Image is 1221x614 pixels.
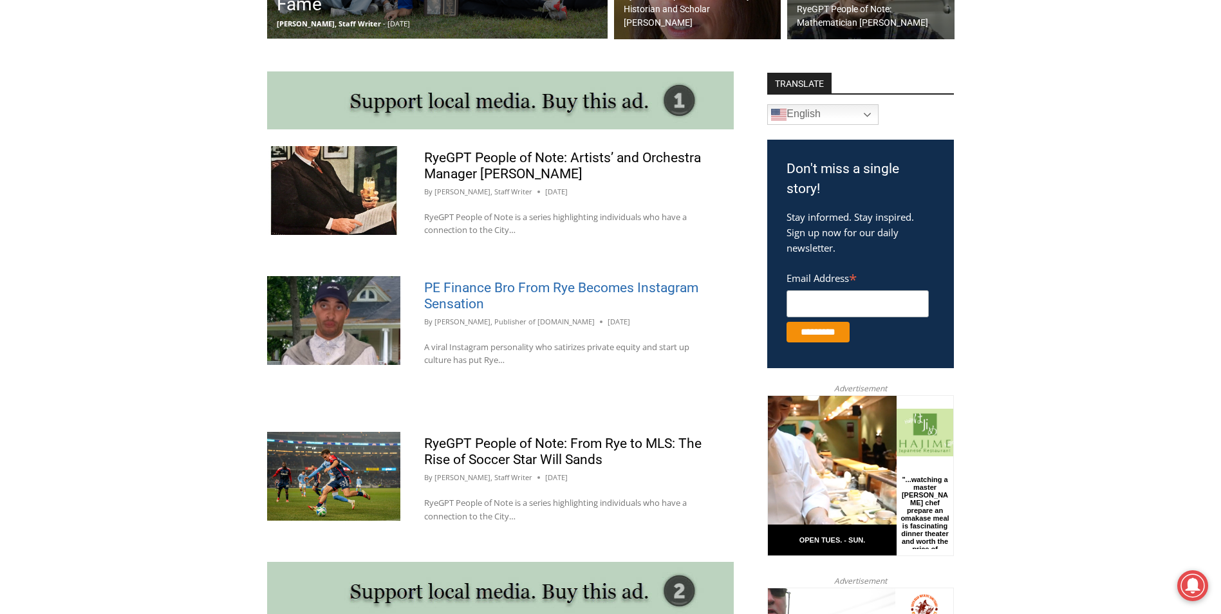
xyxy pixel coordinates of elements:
[387,19,410,28] span: [DATE]
[771,107,787,122] img: en
[135,109,140,122] div: 2
[787,209,935,256] p: Stay informed. Stay inspired. Sign up now for our daily newsletter.
[1,129,129,160] a: Open Tues. - Sun. [PHONE_NUMBER]
[545,186,568,198] time: [DATE]
[150,109,156,122] div: 6
[424,210,710,237] p: RyeGPT People of Note is a series highlighting individuals who have a connection to the City…
[424,316,433,328] span: By
[267,276,400,365] img: (PHOTO: The unnamed PE finance bro from Rye, played by Boston-based content creator Johnny Hilbra...
[424,280,698,312] a: PE Finance Bro From Rye Becomes Instagram Sensation
[267,71,734,129] img: support local media, buy this ad
[608,316,630,328] time: [DATE]
[267,146,400,235] img: (PHOTO: Lord Calvert Whiskey ad, featuring Arthur Judson, 1946. Public Domain.)
[310,125,624,160] a: Intern @ [DOMAIN_NAME]
[424,436,702,467] a: RyeGPT People of Note: From Rye to MLS: The Rise of Soccer Star Will Sands
[821,382,900,395] span: Advertisement
[267,432,400,521] img: (PHOTO: Will Sands at New England Revolution vs New York City FC on March 15th, 2025. Source: New...
[434,187,532,196] a: [PERSON_NAME], Staff Writer
[10,129,165,159] h4: [PERSON_NAME] Read Sanctuary Fall Fest: [DATE]
[424,340,710,367] p: A viral Instagram personality who satirizes private equity and start up culture has put Rye…
[383,19,386,28] span: -
[767,73,832,93] strong: TRANSLATE
[434,472,532,482] a: [PERSON_NAME], Staff Writer
[545,472,568,483] time: [DATE]
[144,109,147,122] div: /
[797,3,951,30] h2: RyeGPT People of Note: Mathematician [PERSON_NAME]
[132,80,183,154] div: "...watching a master [PERSON_NAME] chef prepare an omakase meal is fascinating dinner theater an...
[135,38,180,106] div: Birds of Prey: Falcon and hawk demos
[1,128,186,160] a: [PERSON_NAME] Read Sanctuary Fall Fest: [DATE]
[337,128,597,157] span: Intern @ [DOMAIN_NAME]
[787,159,935,200] h3: Don't miss a single story!
[424,186,433,198] span: By
[424,496,710,523] p: RyeGPT People of Note is a series highlighting individuals who have a connection to the City…
[434,317,595,326] a: [PERSON_NAME], Publisher of [DOMAIN_NAME]
[821,575,900,587] span: Advertisement
[4,133,126,181] span: Open Tues. - Sun. [PHONE_NUMBER]
[787,265,929,288] label: Email Address
[424,150,701,181] a: RyeGPT People of Note: Artists’ and Orchestra Manager [PERSON_NAME]
[424,472,433,483] span: By
[277,19,381,28] span: [PERSON_NAME], Staff Writer
[767,104,879,125] a: English
[325,1,608,125] div: "At the 10am stand-up meeting, each intern gets a chance to take [PERSON_NAME] and the other inte...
